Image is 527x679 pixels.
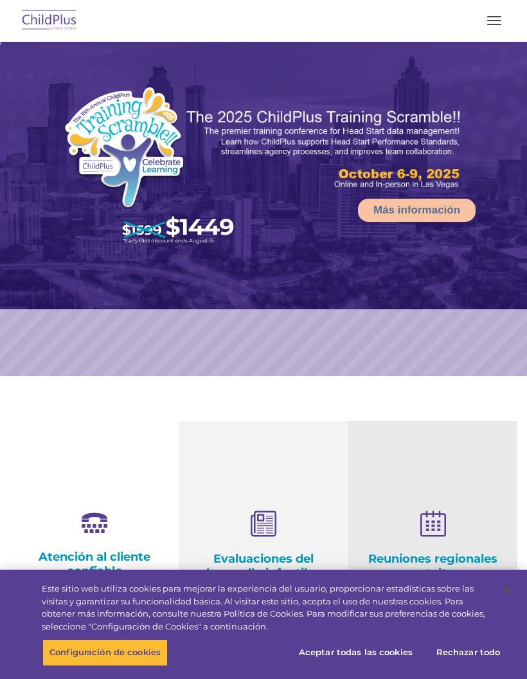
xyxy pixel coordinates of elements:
[202,552,325,594] font: Evaluaciones del desarrollo infantil en ChildPlus
[373,204,460,216] font: Más información
[49,647,161,657] font: Configuración de cookies
[299,647,413,657] font: Aceptar todas las cookies
[492,576,521,604] button: Cerca
[39,550,150,578] font: Atención al cliente confiable
[368,552,497,580] font: Reuniones regionales gratuitas
[358,199,476,222] a: Más información
[428,639,508,666] button: Rechazar todo
[19,6,80,36] img: ChildPlus de Procare Solutions
[436,647,501,657] font: Rechazar todo
[42,639,168,666] button: Configuración de cookies
[292,639,420,666] button: Aceptar todas las cookies
[42,583,485,631] font: Este sitio web utiliza cookies para mejorar la experiencia del usuario, proporcionar estadísticas...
